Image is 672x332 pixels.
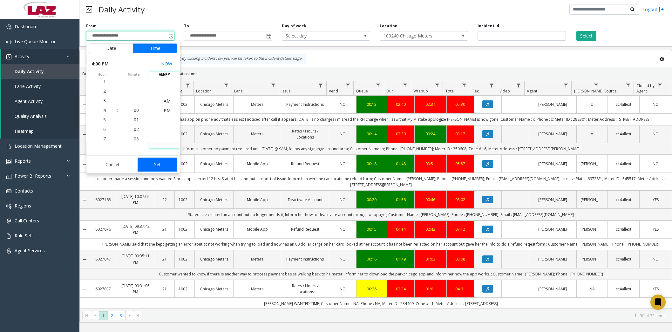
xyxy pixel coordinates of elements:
[159,226,171,232] a: 21
[15,83,41,89] span: Lane Activity
[333,161,352,167] a: NO
[6,174,11,179] img: 'icon'
[179,226,191,232] a: 100240
[15,158,31,164] span: Reports
[6,144,11,149] img: 'icon'
[15,203,31,209] span: Regions
[333,226,352,232] a: NO
[103,88,106,94] span: 2
[94,256,112,262] a: 6027047
[580,256,603,262] a: [PERSON_NAME]
[1,49,79,64] a: Activity
[356,88,368,94] span: Queue
[653,161,659,166] span: NO
[159,256,171,262] a: 21
[636,83,655,94] span: Closed by Agent
[127,313,132,318] span: Go to the next page
[1,124,79,139] a: Heatmap
[391,161,410,167] a: 01:48
[360,197,383,203] a: 00:20
[643,256,668,262] a: NO
[15,143,62,149] span: Location Management
[285,283,325,295] a: Rates / Hours / Locations
[418,286,443,292] div: 01:01
[95,2,148,17] h3: Daily Activity
[418,101,443,107] div: 02:37
[237,131,277,137] a: Meters
[333,256,352,262] a: NO
[237,197,277,203] a: Mobile App
[451,161,470,167] a: 05:57
[80,162,90,167] a: Collapse Details
[360,256,383,262] a: 00:16
[576,31,596,41] button: Select
[80,198,90,203] a: Collapse Details
[6,39,11,44] img: 'icon'
[94,226,112,232] a: 6027076
[285,161,325,167] a: Refund Request
[222,81,230,90] a: Location Filter Menu
[533,226,573,232] a: [PERSON_NAME]
[159,286,171,292] a: 21
[120,223,151,235] a: [DATE] 09:37:42 PM
[15,98,43,104] span: Agent Activity
[643,161,668,167] a: NO
[94,197,112,203] a: 6027165
[499,88,510,94] span: Video
[611,197,636,203] a: cc4allext
[391,131,410,137] a: 02:39
[285,128,325,140] a: Rates / Hours / Locations
[643,131,668,137] a: NO
[653,286,659,292] span: YES
[533,256,573,262] a: [PERSON_NAME]
[451,197,470,203] div: 03:02
[237,256,277,262] a: Meters
[15,24,37,30] span: Dashboard
[282,23,307,29] label: Day of week
[90,143,672,155] td: Inform customer no payment required until [DATE] @ 9AM, follow any signange around area; Customer...
[333,101,352,107] a: NO
[451,286,470,292] a: 04:01
[179,256,191,262] a: 100240
[199,197,229,203] a: Chicago Meters
[451,226,470,232] a: 07:12
[135,313,140,318] span: Go to the last page
[360,131,383,137] a: 00:14
[285,256,325,262] a: Payment Instructions
[15,68,44,74] span: Daily Activity
[360,101,383,107] div: 00:13
[134,311,142,320] span: Go to the last page
[514,81,523,90] a: Video Filter Menu
[478,23,499,29] label: Incident Id
[360,286,383,292] div: 00:26
[533,161,573,167] a: [PERSON_NAME]
[401,81,410,90] a: Dur Filter Menu
[234,88,243,94] span: Lane
[340,161,346,166] span: NO
[391,286,410,292] a: 02:34
[333,286,352,292] a: NO
[237,286,277,292] a: Meters
[179,161,191,167] a: 100240
[237,161,277,167] a: Mobile App
[15,218,39,224] span: Call Centers
[80,287,90,292] a: Collapse Details
[133,44,177,53] button: Time tab
[80,81,672,308] div: Data table
[138,158,178,172] button: Set
[269,81,278,90] a: Lane Filter Menu
[333,131,352,137] a: NO
[199,256,229,262] a: Chicago Meters
[445,88,455,94] span: Total
[1,94,79,109] a: Agent Activity
[340,256,346,262] span: NO
[391,197,410,203] a: 01:56
[80,227,90,232] a: Collapse Details
[1,64,79,79] a: Daily Activity
[134,117,139,123] span: 01
[391,256,410,262] div: 01:49
[159,197,171,203] a: 22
